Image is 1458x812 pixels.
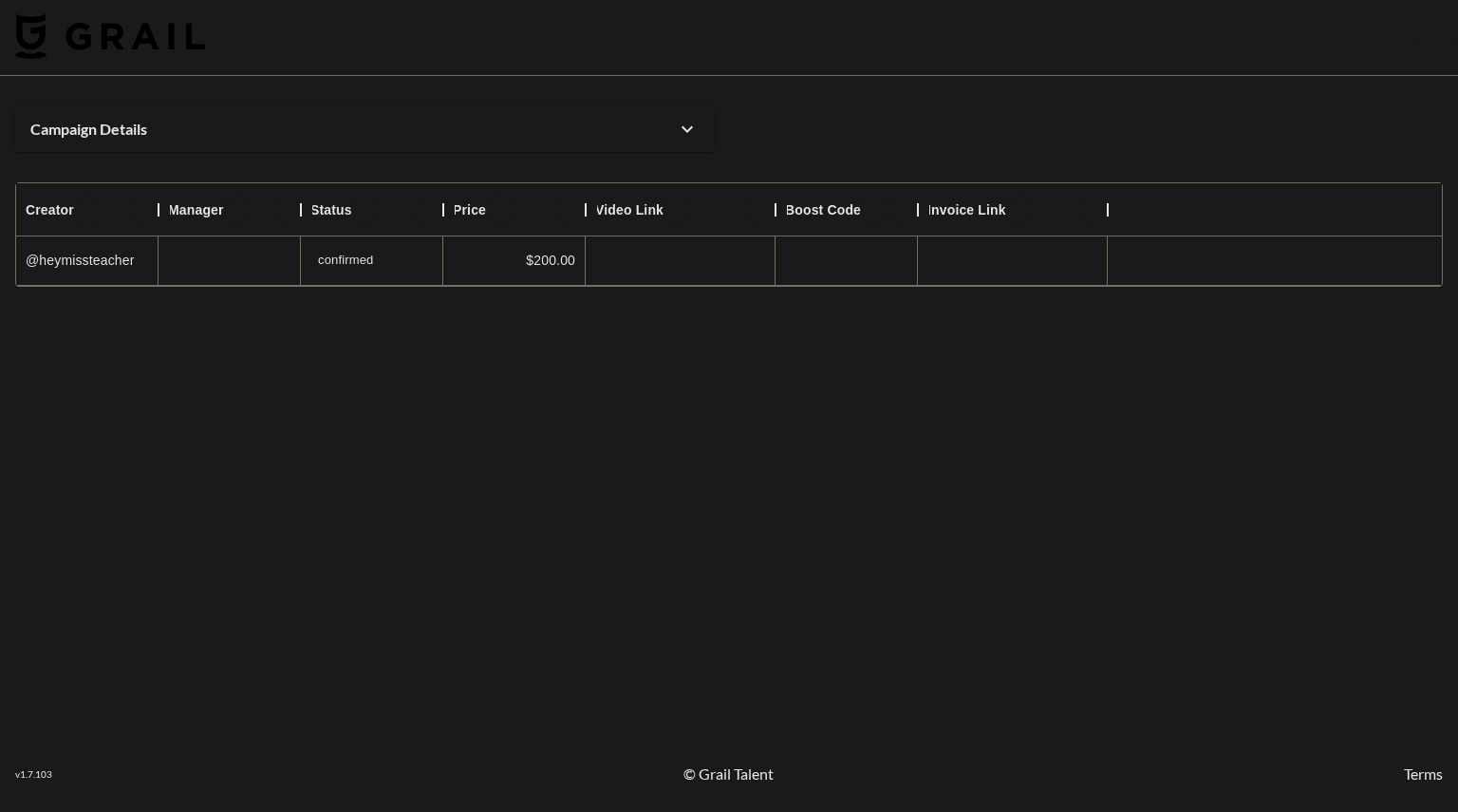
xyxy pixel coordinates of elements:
[683,765,774,784] div: © Grail Talent
[15,13,205,59] img: Grail Talent
[272,196,301,224] button: Menu
[310,183,352,236] div: Status
[74,197,101,223] button: Sort
[486,197,513,223] button: Sort
[1404,765,1443,783] a: Terms
[1079,196,1108,224] button: Menu
[557,196,586,224] button: Menu
[861,197,888,223] button: Sort
[159,183,301,236] div: Manager
[664,197,690,223] button: Sort
[927,183,1006,236] div: Invoice Link
[595,183,664,236] div: Video Link
[301,183,443,236] div: Status
[352,197,379,223] button: Sort
[26,183,74,236] div: Creator
[453,183,486,236] div: Price
[889,196,918,224] button: Menu
[918,183,1108,236] div: Invoice Link
[1416,19,1454,57] button: open drawer
[15,106,714,152] div: Campaign Details
[776,183,918,236] div: Boost Code
[586,183,776,236] div: Video Link
[224,197,251,223] button: Sort
[15,768,52,781] div: v 1.7.103
[16,183,159,236] div: Creator
[16,236,159,286] div: @heymissteacher
[747,196,776,224] button: Menu
[168,183,224,236] div: Manager
[30,120,147,139] strong: Campaign Details
[1006,197,1033,223] button: Sort
[785,183,861,236] div: Boost Code
[415,196,443,224] button: Menu
[310,252,381,270] span: confirmed
[443,183,586,236] div: Price
[130,196,159,224] button: Menu
[526,251,575,270] div: $200.00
